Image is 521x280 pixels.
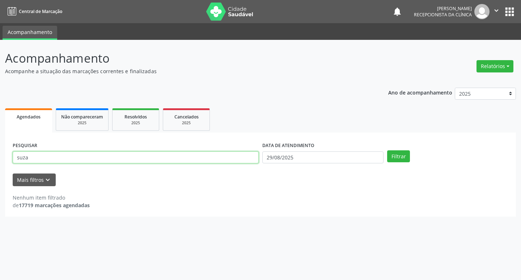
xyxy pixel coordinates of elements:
[388,88,452,97] p: Ano de acompanhamento
[3,26,57,40] a: Acompanhamento
[44,176,52,184] i: keyboard_arrow_down
[17,114,41,120] span: Agendados
[414,5,472,12] div: [PERSON_NAME]
[5,49,363,67] p: Acompanhamento
[118,120,154,126] div: 2025
[19,202,90,209] strong: 17719 marcações agendadas
[387,150,410,163] button: Filtrar
[168,120,204,126] div: 2025
[490,4,503,19] button: 
[5,5,62,17] a: Central de Marcação
[5,67,363,75] p: Acompanhe a situação das marcações correntes e finalizadas
[13,194,90,201] div: Nenhum item filtrado
[61,114,103,120] span: Não compareceram
[262,151,384,164] input: Selecione um intervalo
[13,174,56,186] button: Mais filtroskeyboard_arrow_down
[13,201,90,209] div: de
[492,7,500,14] i: 
[262,140,314,151] label: DATA DE ATENDIMENTO
[19,8,62,14] span: Central de Marcação
[13,140,37,151] label: PESQUISAR
[13,151,259,164] input: Nome, CNS
[174,114,199,120] span: Cancelados
[124,114,147,120] span: Resolvidos
[61,120,103,126] div: 2025
[476,60,513,72] button: Relatórios
[392,7,402,17] button: notifications
[414,12,472,18] span: Recepcionista da clínica
[474,4,490,19] img: img
[503,5,516,18] button: apps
